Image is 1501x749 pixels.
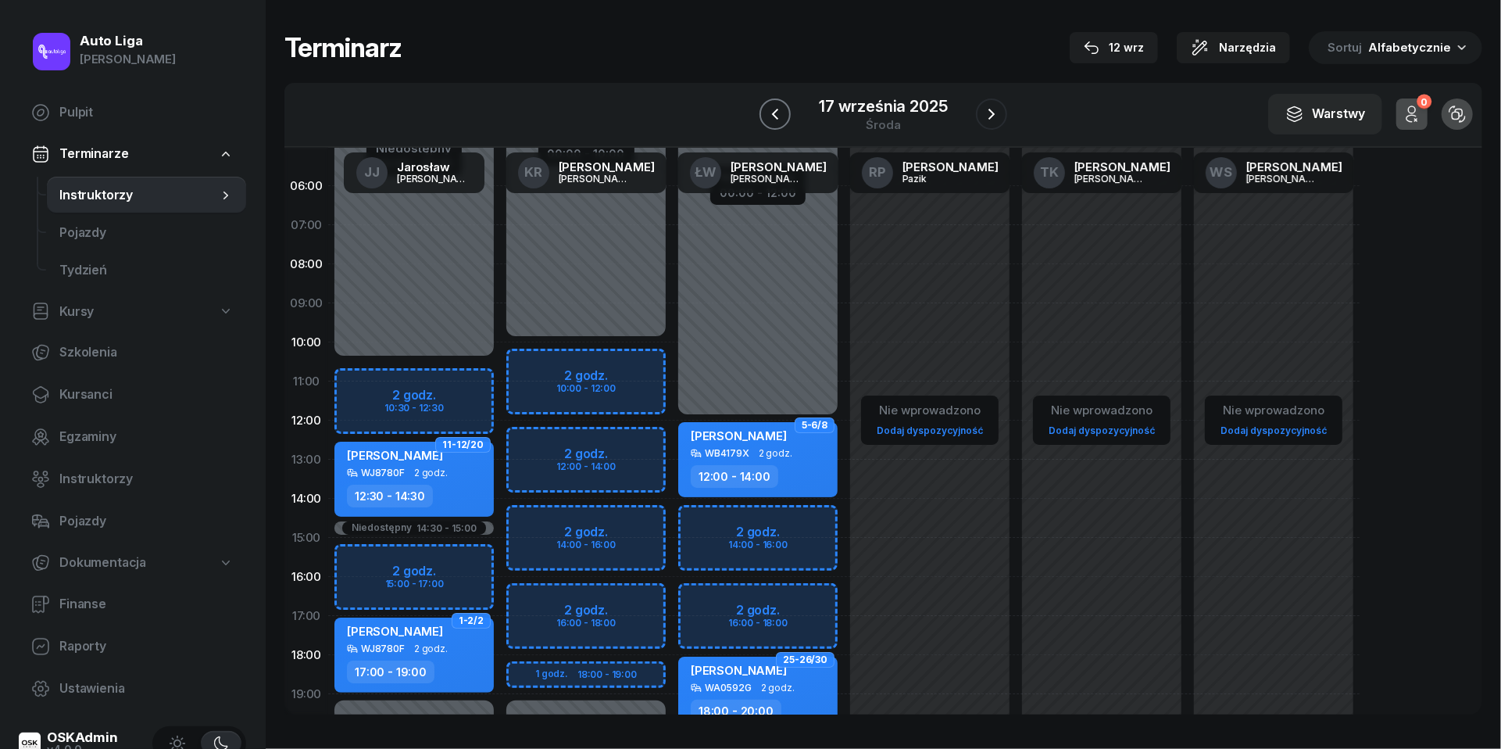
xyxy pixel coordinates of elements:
button: Warstwy [1268,94,1382,134]
div: 14:00 [284,479,328,518]
div: Pazik [902,174,977,184]
h1: Terminarz [284,34,402,62]
a: Kursy [19,294,246,330]
span: Pojazdy [59,223,234,243]
div: 18:00 [284,636,328,675]
span: Egzaminy [59,427,234,447]
div: 09:00 [284,284,328,323]
div: [PERSON_NAME] [1074,174,1149,184]
div: Nie wprowadzono [1042,400,1161,421]
span: WS [1210,166,1232,179]
span: 2 godz. [414,643,448,654]
a: Dodaj dyspozycyjność [870,421,989,439]
span: Kursy [59,302,94,322]
div: 12:00 [284,401,328,440]
a: Finanse [19,586,246,623]
div: 18:00 - 20:00 [691,700,781,722]
span: Finanse [59,594,234,615]
button: Nie wprowadzonoDodaj dyspozycyjność [1214,397,1333,443]
a: WS[PERSON_NAME][PERSON_NAME] [1193,152,1355,193]
span: Instruktorzy [59,185,218,206]
a: Kursanci [19,376,246,414]
div: Nie wprowadzono [870,400,989,421]
span: Kursanci [59,385,234,405]
div: 10:00 [284,323,328,362]
a: KR[PERSON_NAME][PERSON_NAME] [506,152,667,193]
div: 12:30 - 14:30 [347,485,433,507]
span: Tydzień [59,260,234,281]
span: 11-12/20 [442,443,484,446]
div: Warstwy [1285,104,1365,124]
span: JJ [364,166,380,179]
div: [PERSON_NAME] [80,49,176,70]
div: 07:00 [284,206,328,245]
button: Nie wprowadzonoDodaj dyspozycyjność [1042,397,1161,443]
div: środa [819,119,947,131]
span: KR [524,166,542,179]
div: 17:00 [284,597,328,636]
a: Instruktorzy [47,177,246,214]
div: 16:00 [284,557,328,597]
div: [PERSON_NAME] [1246,174,1321,184]
div: WJ8780F [361,643,405,654]
span: 5-6/8 [802,424,827,427]
div: Niedostępny [352,523,412,533]
span: [PERSON_NAME] [347,624,443,639]
span: Dokumentacja [59,553,146,573]
div: [PERSON_NAME] [559,174,634,184]
div: 15:00 [284,518,328,557]
button: Sortuj Alfabetycznie [1309,31,1482,64]
span: Szkolenia [59,342,234,363]
div: 13:00 [284,440,328,479]
span: Raporty [59,636,234,657]
div: Jarosław [397,161,472,173]
div: WA0592G [705,683,752,693]
div: 12 wrz [1084,38,1144,57]
a: JJJarosław[PERSON_NAME] [344,152,484,193]
button: 0 [1396,99,1428,130]
div: [PERSON_NAME] [1074,161,1170,173]
div: 08:00 [284,245,328,284]
span: Sortuj [1328,38,1365,58]
div: 06:00 [284,167,328,206]
a: Egzaminy [19,418,246,456]
span: Terminarze [59,144,128,164]
div: Nie wprowadzono [1214,400,1333,421]
span: [PERSON_NAME] [691,663,787,678]
a: Pojazdy [19,503,246,540]
button: 12 wrz [1070,32,1158,63]
span: [PERSON_NAME] [347,448,443,463]
span: Alfabetycznie [1368,40,1451,55]
span: ŁW [695,166,717,179]
span: 2 godz. [761,683,795,693]
div: [PERSON_NAME] [902,161,999,173]
span: [PERSON_NAME] [691,428,787,443]
a: Dodaj dyspozycyjność [1214,421,1333,439]
div: 14:30 - 15:00 [416,523,477,533]
div: 11:00 [284,362,328,401]
a: Pojazdy [47,214,246,252]
span: TK [1040,166,1059,179]
div: 0 [1417,95,1431,109]
button: Narzędzia [1177,32,1290,63]
span: Pojazdy [59,511,234,532]
a: Instruktorzy [19,461,246,498]
a: Raporty [19,628,246,665]
div: Auto Liga [80,34,176,48]
div: OSKAdmin [47,731,118,744]
div: 19:00 [284,675,328,714]
a: ŁW[PERSON_NAME][PERSON_NAME] [677,152,839,193]
a: Terminarze [19,136,246,172]
a: Ustawienia [19,670,246,708]
span: Pulpit [59,102,234,123]
span: 2 godz. [759,448,792,459]
span: RP [869,166,886,179]
div: [PERSON_NAME] [559,161,655,173]
span: 1-2/2 [459,619,484,622]
a: Tydzień [47,252,246,289]
div: [PERSON_NAME] [397,174,472,184]
span: Ustawienia [59,679,234,699]
a: RP[PERSON_NAME]Pazik [849,152,1011,193]
span: 2 godz. [414,468,448,478]
span: Narzędzia [1219,38,1276,57]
